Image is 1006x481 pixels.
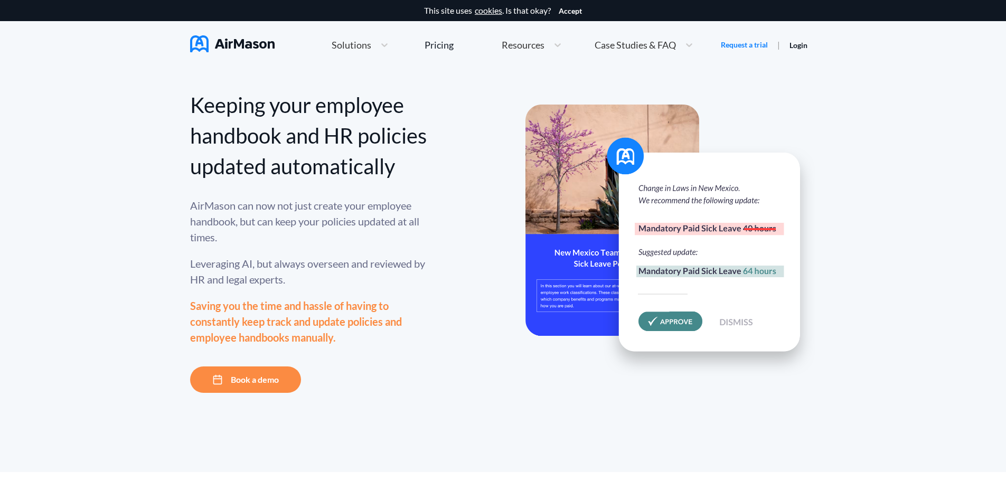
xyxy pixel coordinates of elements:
a: Pricing [425,35,454,54]
div: Saving you the time and hassle of having to constantly keep track and update policies and employe... [190,298,428,345]
div: Keeping your employee handbook and HR policies updated automatically [190,90,428,182]
div: Pricing [425,40,454,50]
img: AirMason Logo [190,35,275,52]
button: Accept cookies [559,7,582,15]
a: Request a trial [721,40,768,50]
span: Case Studies & FAQ [595,40,676,50]
img: handbook apu [525,105,816,376]
div: AirMason can now not just create your employee handbook, but can keep your policies updated at al... [190,197,428,245]
span: Resources [502,40,544,50]
a: cookies [475,6,502,15]
span: Solutions [332,40,371,50]
div: Leveraging AI, but always overseen and reviewed by HR and legal experts. [190,256,428,287]
a: Login [789,41,807,50]
span: | [777,40,780,50]
button: Book a demo [190,366,301,393]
